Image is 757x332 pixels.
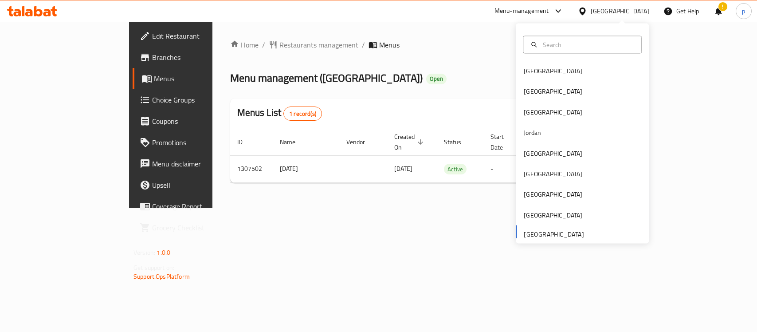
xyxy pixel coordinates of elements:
h2: Menus List [237,106,322,121]
div: [GEOGRAPHIC_DATA] [524,169,582,179]
span: ID [237,137,254,147]
div: [GEOGRAPHIC_DATA] [524,210,582,220]
a: Restaurants management [269,40,358,50]
a: Promotions [133,132,255,153]
a: Coverage Report [133,196,255,217]
td: [DATE] [273,155,339,182]
input: Search [539,40,636,49]
span: Promotions [152,137,248,148]
span: Vendor [346,137,377,147]
li: / [262,40,265,50]
span: Coverage Report [152,201,248,212]
div: [GEOGRAPHIC_DATA] [524,190,582,199]
span: Grocery Checklist [152,222,248,233]
span: Start Date [490,131,515,153]
div: [GEOGRAPHIC_DATA] [524,87,582,96]
span: Restaurants management [279,40,358,50]
div: [GEOGRAPHIC_DATA] [524,148,582,158]
nav: breadcrumb [230,40,610,50]
div: [GEOGRAPHIC_DATA] [591,6,649,16]
span: Branches [152,52,248,63]
span: Version: [133,247,155,258]
a: Branches [133,47,255,68]
a: Support.OpsPlatform [133,271,190,282]
table: enhanced table [230,129,671,183]
a: Menu disclaimer [133,153,255,174]
span: Created On [394,131,426,153]
td: - [483,155,526,182]
span: Name [280,137,307,147]
span: Active [444,164,467,174]
span: Status [444,137,473,147]
a: Coupons [133,111,255,132]
span: 1 record(s) [284,110,322,118]
div: Open [426,74,447,84]
span: Menus [379,40,400,50]
a: Upsell [133,174,255,196]
a: Edit Restaurant [133,25,255,47]
span: Edit Restaurant [152,31,248,41]
span: Upsell [152,180,248,190]
span: Open [426,75,447,83]
a: Choice Groups [133,89,255,111]
span: Choice Groups [152,95,248,105]
a: Menus [133,68,255,89]
span: Get support on: [133,262,174,273]
span: 1.0.0 [157,247,170,258]
span: Coupons [152,116,248,126]
div: Total records count [283,107,322,121]
span: Menus [154,73,248,84]
span: p [742,6,745,16]
div: [GEOGRAPHIC_DATA] [524,66,582,76]
span: Menu disclaimer [152,158,248,169]
span: [DATE] [394,163,412,174]
div: Menu-management [494,6,549,16]
div: Jordan [524,128,541,138]
li: / [362,40,365,50]
a: Grocery Checklist [133,217,255,238]
span: Menu management ( [GEOGRAPHIC_DATA] ) [230,68,423,88]
div: [GEOGRAPHIC_DATA] [524,107,582,117]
